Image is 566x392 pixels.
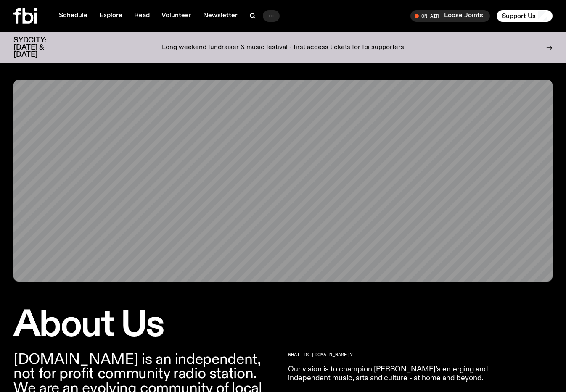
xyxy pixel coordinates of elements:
a: Newsletter [198,10,243,22]
a: Volunteer [156,10,196,22]
button: Support Us [497,10,553,22]
p: Long weekend fundraiser & music festival - first access tickets for fbi supporters [162,44,404,52]
button: On AirLoose Joints [410,10,490,22]
h2: What is [DOMAIN_NAME]? [288,353,530,357]
h3: SYDCITY: [DATE] & [DATE] [13,37,67,58]
a: Read [129,10,155,22]
h1: About Us [13,308,278,342]
span: Support Us [502,12,536,20]
a: Explore [94,10,127,22]
p: Our vision is to champion [PERSON_NAME]’s emerging and independent music, arts and culture - at h... [288,365,530,383]
a: Schedule [54,10,93,22]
